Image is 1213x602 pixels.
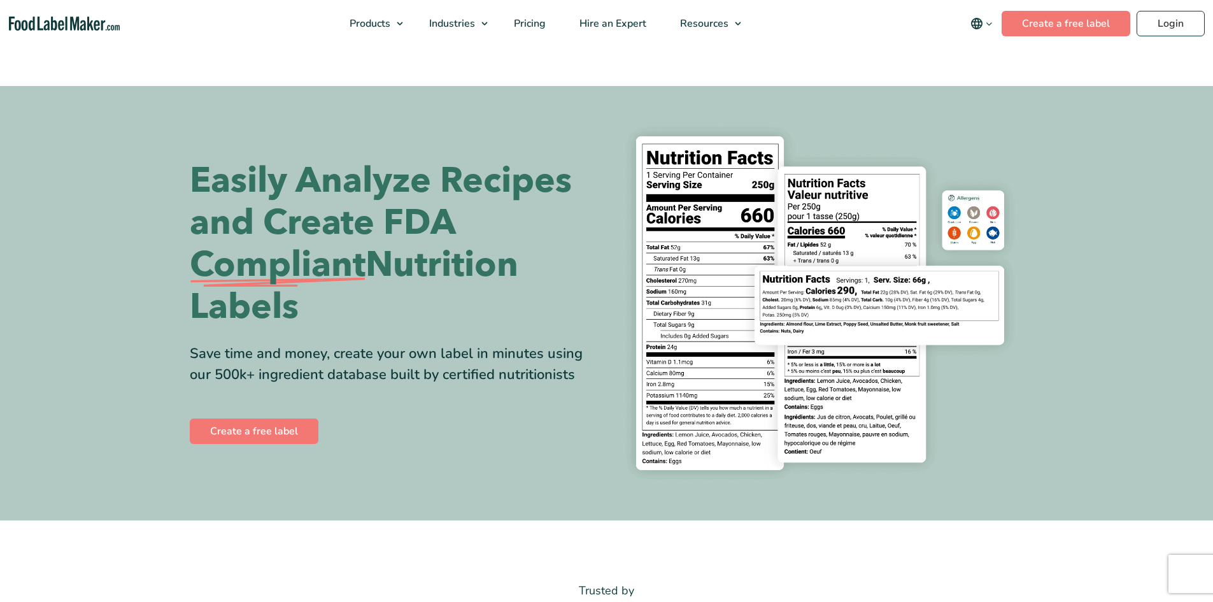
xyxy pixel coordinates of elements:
h1: Easily Analyze Recipes and Create FDA Nutrition Labels [190,160,597,328]
span: Products [346,17,392,31]
span: Pricing [510,17,547,31]
span: Hire an Expert [576,17,648,31]
a: Login [1137,11,1205,36]
p: Trusted by [190,582,1024,600]
a: Create a free label [190,419,318,444]
div: Save time and money, create your own label in minutes using our 500k+ ingredient database built b... [190,343,597,385]
a: Create a free label [1002,11,1130,36]
span: Industries [425,17,476,31]
span: Resources [676,17,730,31]
span: Compliant [190,244,365,286]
